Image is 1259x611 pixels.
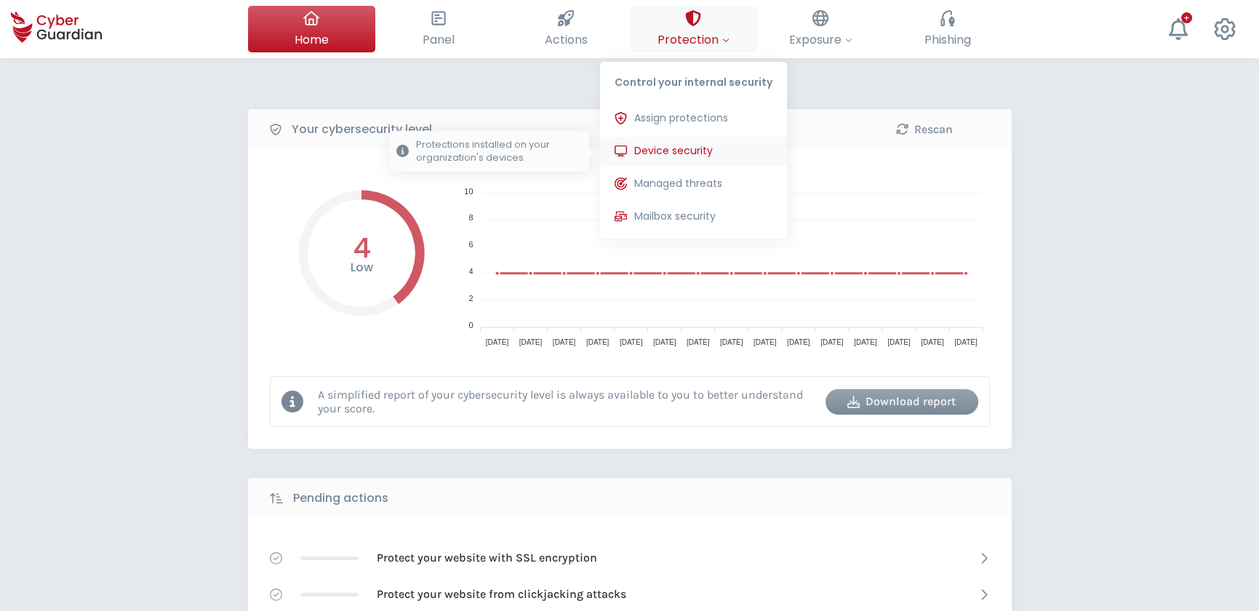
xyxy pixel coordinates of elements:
tspan: [DATE] [619,338,642,346]
tspan: 4 [468,267,473,276]
tspan: [DATE] [652,338,676,346]
span: Mailbox security [634,209,716,224]
button: Assign protections [600,104,787,133]
button: Actions [503,6,630,52]
tspan: [DATE] [954,338,978,346]
p: A simplified report of your cybersecurity level is always available to you to better understand y... [318,388,815,415]
tspan: [DATE] [585,338,609,346]
button: ProtectionControl your internal securityAssign protectionsDevice securityProtections installed on... [630,6,757,52]
tspan: 10 [464,187,473,196]
span: Actions [545,31,588,49]
div: + [1181,12,1192,23]
tspan: [DATE] [921,338,944,346]
button: Mailbox security [600,202,787,231]
button: Exposure [757,6,884,52]
tspan: [DATE] [854,338,877,346]
p: Protect your website with SSL encryption [377,550,597,566]
span: Panel [423,31,455,49]
p: Control your internal security [600,62,787,97]
tspan: [DATE] [485,338,508,346]
p: Protections installed on your organization's devices. [416,138,582,164]
span: Device security [634,143,713,159]
span: Phishing [924,31,971,49]
span: Home [295,31,329,49]
tspan: [DATE] [820,338,844,346]
tspan: [DATE] [754,338,777,346]
tspan: [DATE] [686,338,709,346]
span: Exposure [789,31,852,49]
button: Home [248,6,375,52]
span: Assign protections [634,111,728,126]
b: Pending actions [293,490,388,507]
tspan: [DATE] [719,338,743,346]
span: Managed threats [634,176,722,191]
span: Protection [658,31,730,49]
tspan: 0 [468,321,473,330]
button: Download report [826,389,978,415]
button: Rescan [848,116,1001,142]
div: Download report [836,393,967,410]
tspan: 2 [468,294,473,303]
tspan: [DATE] [552,338,575,346]
p: Protect your website from clickjacking attacks [377,586,626,602]
div: Rescan [859,121,990,138]
button: Managed threats [600,169,787,199]
tspan: 6 [468,240,473,249]
tspan: [DATE] [787,338,810,346]
button: Phishing [884,6,1012,52]
tspan: [DATE] [519,338,542,346]
tspan: [DATE] [887,338,911,346]
tspan: 8 [468,213,473,222]
b: Your cybersecurity level [292,121,432,138]
button: Panel [375,6,503,52]
button: Device securityProtections installed on your organization's devices. [600,137,787,166]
